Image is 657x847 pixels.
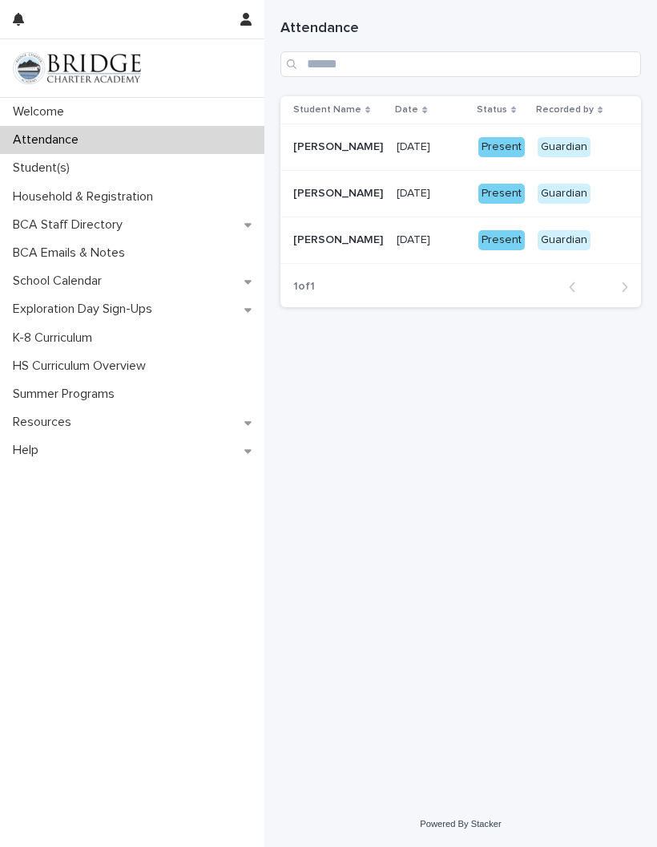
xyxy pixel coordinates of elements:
tr: [PERSON_NAME][PERSON_NAME] [DATE][DATE] PresentGuardian [280,171,641,217]
p: Student(s) [6,160,83,176]
h1: Attendance [280,19,641,38]
p: Recorded by [536,101,594,119]
p: Household & Registration [6,189,166,205]
input: Search [280,51,641,77]
p: BCA Emails & Notes [6,245,138,261]
button: Back [556,280,599,294]
p: K-8 Curriculum [6,330,105,346]
tr: [PERSON_NAME][PERSON_NAME] [DATE][DATE] PresentGuardian [280,217,641,263]
p: Summer Programs [6,387,127,402]
p: Resources [6,415,84,430]
div: Guardian [538,184,590,204]
p: Student Name [293,101,361,119]
p: Attendance [6,132,91,148]
p: Status [477,101,507,119]
p: Exploration Day Sign-Ups [6,302,165,317]
div: Present [478,230,525,250]
p: [DATE] [397,184,433,201]
img: V1C1m3IdTEidaUdm9Hs0 [13,52,141,84]
div: Present [478,137,525,157]
a: Powered By Stacker [420,819,501,829]
p: Date [395,101,418,119]
button: Next [599,280,641,294]
div: Guardian [538,230,590,250]
tr: [PERSON_NAME][PERSON_NAME] [DATE][DATE] PresentGuardian [280,124,641,171]
p: [DATE] [397,137,433,154]
p: [DATE] [397,230,433,247]
div: Present [478,184,525,204]
p: 1 of 1 [280,267,328,306]
p: HS Curriculum Overview [6,359,159,374]
p: [PERSON_NAME] [293,137,386,154]
p: Help [6,443,51,458]
div: Guardian [538,137,590,157]
p: BCA Staff Directory [6,217,135,233]
p: Welcome [6,104,77,120]
p: School Calendar [6,274,115,289]
p: [PERSON_NAME] [293,184,386,201]
p: [PERSON_NAME] [293,230,386,247]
